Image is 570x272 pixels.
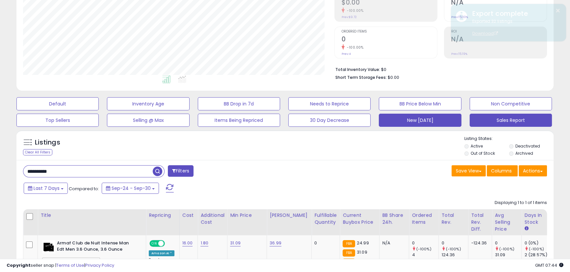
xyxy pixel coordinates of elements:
span: Columns [491,168,512,174]
div: Additional Cost [200,212,224,226]
small: (-100%) [416,246,431,252]
div: [PERSON_NAME] [270,212,309,219]
div: Ordered Items [412,212,436,226]
span: Ordered Items [342,30,437,34]
button: BB Price Below Min [379,97,461,110]
span: Compared to: [69,186,99,192]
div: 0 [441,240,468,246]
div: Export complete [467,9,561,18]
label: Deactivated [515,143,540,149]
div: 0 [314,240,335,246]
button: × [555,7,560,15]
small: Days In Stock. [524,226,528,232]
div: Days In Stock [524,212,548,226]
a: 16.00 [182,240,193,246]
h2: 0 [342,35,437,44]
span: Sep-24 - Sep-30 [112,185,151,192]
small: Prev: 15.19% [451,52,467,56]
small: (-100%) [529,246,544,252]
small: (-100%) [446,246,461,252]
button: Last 7 Days [24,183,68,194]
label: Out of Stock [471,150,495,156]
a: Terms of Use [56,262,84,268]
div: Avg Selling Price [495,212,519,233]
button: Filters [168,165,194,177]
div: Repricing [149,212,177,219]
div: Total Rev. Diff. [471,212,489,233]
div: 2 (28.57%) [524,252,551,258]
label: Active [471,143,483,149]
button: Default [16,97,99,110]
button: Actions [519,165,547,176]
b: Total Inventory Value: [335,67,380,72]
small: FBA [343,249,355,257]
div: Cost [182,212,195,219]
h5: Listings [35,138,60,147]
span: 24.99 [357,240,369,246]
div: 0 (0%) [524,240,551,246]
button: Sales Report [470,114,552,127]
span: 2025-10-8 07:44 GMT [535,262,563,268]
div: Clear All Filters [23,149,52,155]
span: ON [150,241,158,246]
button: Inventory Age [107,97,189,110]
small: -100.00% [345,45,363,50]
strong: Copyright [7,262,31,268]
div: N/A [382,240,404,246]
button: Save View [452,165,486,176]
button: Non Competitive [470,97,552,110]
b: Armaf Club de Nuit Intense Man Edt Men 3.6 Ounce, 3.6 Ounce [57,240,137,254]
div: Title [40,212,143,219]
small: (-100%) [499,246,514,252]
div: seller snap | | [7,262,114,269]
b: Short Term Storage Fees: [335,75,387,80]
a: 31.09 [230,240,241,246]
span: Last 7 Days [34,185,60,192]
a: 1.80 [200,240,208,246]
div: Exported 32 listings. [467,18,561,37]
a: 36.99 [270,240,281,246]
div: 4 [412,252,438,258]
button: New [DATE] [379,114,461,127]
div: Min Price [230,212,264,219]
button: BB Drop in 7d [198,97,280,110]
li: $0 [335,65,542,73]
h2: N/A [451,35,547,44]
div: 0 [495,240,521,246]
button: 30 Day Decrease [288,114,371,127]
div: 124.36 [441,252,468,258]
div: Fulfillable Quantity [314,212,337,226]
div: 31.09 [495,252,521,258]
button: Selling @ Max [107,114,189,127]
div: Total Rev. [441,212,465,226]
small: FBA [343,240,355,247]
button: Top Sellers [16,114,99,127]
button: Sep-24 - Sep-30 [102,183,159,194]
button: Items Being Repriced [198,114,280,127]
a: Privacy Policy [85,262,114,268]
img: 31CKIhejVwL._SL40_.jpg [42,240,55,253]
div: Current Buybox Price [343,212,376,226]
div: Displaying 1 to 1 of 1 items [495,200,547,206]
span: OFF [164,241,174,246]
button: Needs to Reprice [288,97,371,110]
div: 0 [412,240,438,246]
small: -100.00% [345,8,363,13]
span: 31.09 [357,249,367,255]
small: Prev: 4 [342,52,351,56]
div: BB Share 24h. [382,212,406,226]
button: Columns [487,165,518,176]
span: $0.00 [388,74,399,80]
p: Listing States: [464,136,554,142]
div: Amazon AI * [149,250,174,256]
label: Archived [515,150,533,156]
a: Download [472,31,498,36]
small: Prev: $9.72 [342,15,357,19]
div: -124.36 [471,240,487,246]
